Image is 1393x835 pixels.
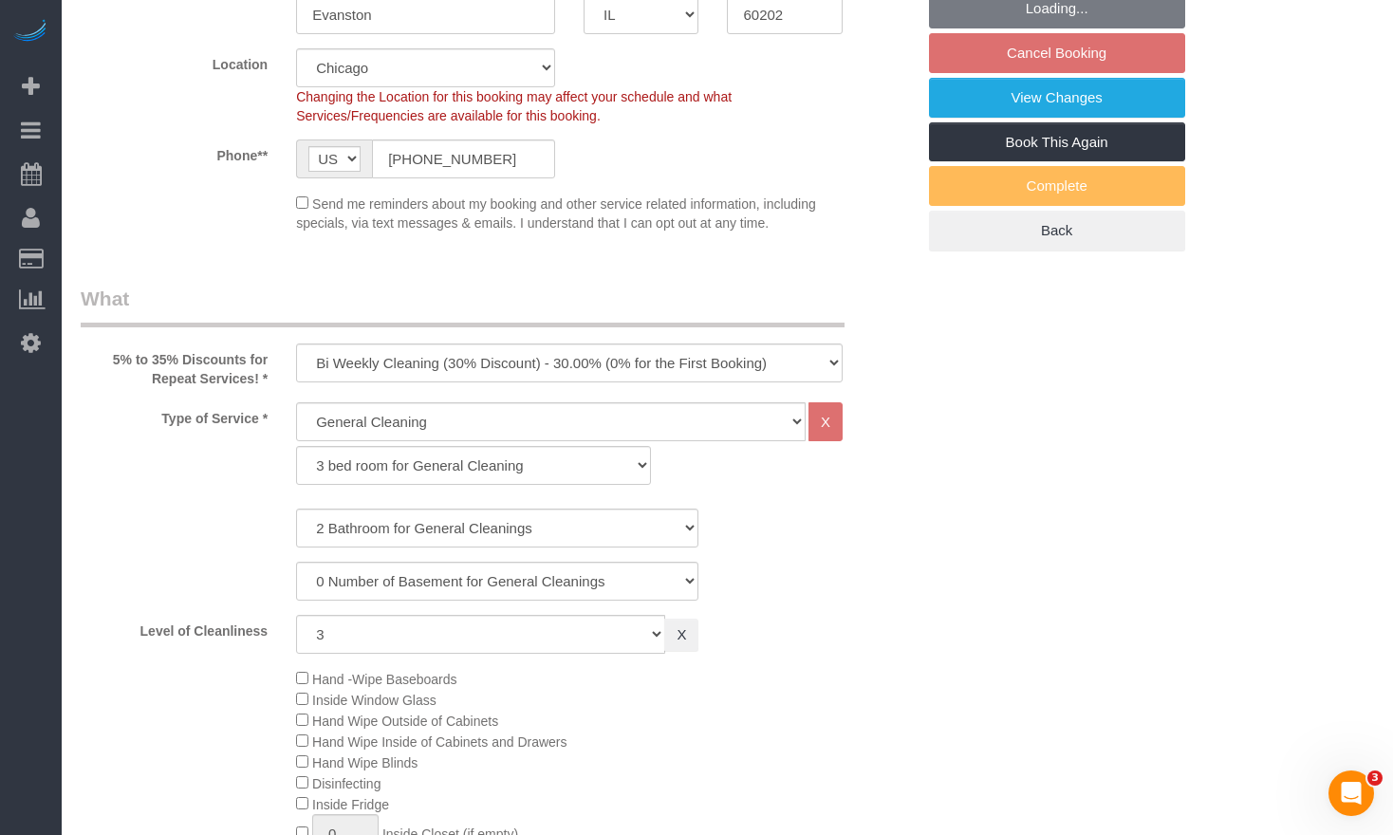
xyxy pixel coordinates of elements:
label: 5% to 35% Discounts for Repeat Services! * [66,343,282,388]
span: Hand Wipe Inside of Cabinets and Drawers [312,734,566,750]
legend: What [81,285,845,327]
span: Changing the Location for this booking may affect your schedule and what Services/Frequencies are... [296,89,732,123]
span: Hand Wipe Blinds [312,755,418,770]
span: Send me reminders about my booking and other service related information, including specials, via... [296,196,816,231]
span: Inside Window Glass [312,693,436,708]
a: Book This Again [929,122,1185,162]
iframe: Intercom live chat [1328,770,1374,816]
label: Location [66,48,282,74]
span: Inside Fridge [312,797,389,812]
span: Disinfecting [312,776,381,791]
label: Level of Cleanliness [66,615,282,640]
span: 3 [1367,770,1383,786]
label: Type of Service * [66,402,282,428]
span: Hand -Wipe Baseboards [312,672,457,687]
img: Automaid Logo [11,19,49,46]
a: Back [929,211,1185,250]
a: View Changes [929,78,1185,118]
a: X [664,619,698,651]
span: Hand Wipe Outside of Cabinets [312,714,498,729]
